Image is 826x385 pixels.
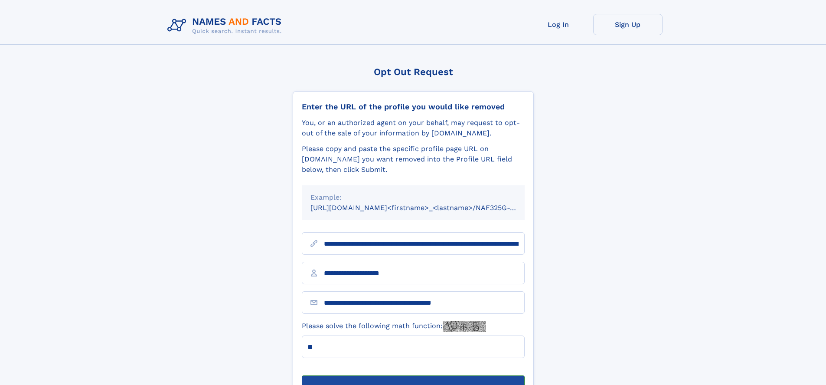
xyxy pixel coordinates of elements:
[293,66,534,77] div: Opt Out Request
[302,321,486,332] label: Please solve the following math function:
[302,118,525,138] div: You, or an authorized agent on your behalf, may request to opt-out of the sale of your informatio...
[310,204,541,212] small: [URL][DOMAIN_NAME]<firstname>_<lastname>/NAF325G-xxxxxxxx
[593,14,663,35] a: Sign Up
[302,102,525,112] div: Enter the URL of the profile you would like removed
[164,14,289,37] img: Logo Names and Facts
[302,144,525,175] div: Please copy and paste the specific profile page URL on [DOMAIN_NAME] you want removed into the Pr...
[524,14,593,35] a: Log In
[310,192,516,203] div: Example:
